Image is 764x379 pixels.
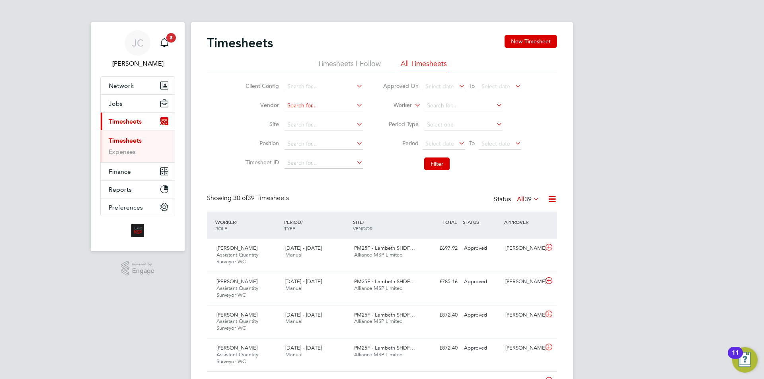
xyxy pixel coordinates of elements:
[101,163,175,180] button: Finance
[419,342,461,355] div: £872.40
[243,121,279,128] label: Site
[121,261,155,276] a: Powered byEngage
[207,194,290,202] div: Showing
[91,22,185,251] nav: Main navigation
[216,251,258,265] span: Assistant Quantity Surveyor WC
[131,224,144,237] img: alliancemsp-logo-retina.png
[442,219,457,225] span: TOTAL
[383,82,419,89] label: Approved On
[285,278,322,285] span: [DATE] - [DATE]
[233,194,289,202] span: 39 Timesheets
[505,35,557,48] button: New Timesheet
[419,275,461,288] div: £785.16
[424,100,503,111] input: Search for...
[216,285,258,298] span: Assistant Quantity Surveyor WC
[216,344,257,351] span: [PERSON_NAME]
[354,318,403,325] span: Alliance MSP Limited
[285,81,363,92] input: Search for...
[132,261,154,268] span: Powered by
[461,275,502,288] div: Approved
[109,137,142,144] a: Timesheets
[216,245,257,251] span: [PERSON_NAME]
[236,219,237,225] span: /
[284,225,295,231] span: TYPE
[732,347,758,373] button: Open Resource Center, 11 new notifications
[285,157,363,169] input: Search for...
[285,251,302,258] span: Manual
[524,195,532,203] span: 39
[419,242,461,255] div: £697.92
[109,186,132,193] span: Reports
[215,225,227,231] span: ROLE
[419,309,461,322] div: £872.40
[100,59,175,68] span: Jodie Canning
[502,242,544,255] div: [PERSON_NAME]
[101,198,175,216] button: Preferences
[461,215,502,229] div: STATUS
[109,148,136,155] a: Expenses
[282,215,351,235] div: PERIOD
[233,194,248,202] span: 30 of
[285,100,363,111] input: Search for...
[363,219,364,225] span: /
[216,318,258,331] span: Assistant Quantity Surveyor WC
[354,344,415,351] span: PM25F - Lambeth SHDF…
[467,81,477,91] span: To
[109,100,123,107] span: Jobs
[354,278,415,285] span: PM25F - Lambeth SHDF…
[467,138,477,148] span: To
[424,157,450,170] button: Filter
[354,285,403,292] span: Alliance MSP Limited
[285,119,363,130] input: Search for...
[424,119,503,130] input: Select one
[243,101,279,109] label: Vendor
[354,245,415,251] span: PM25F - Lambeth SHDF…
[301,219,303,225] span: /
[732,353,739,363] div: 11
[502,342,544,355] div: [PERSON_NAME]
[101,130,175,162] div: Timesheets
[243,140,279,147] label: Position
[101,113,175,130] button: Timesheets
[461,309,502,322] div: Approved
[243,82,279,89] label: Client Config
[285,351,302,358] span: Manual
[216,351,258,365] span: Assistant Quantity Surveyor WC
[351,215,420,235] div: SITE
[383,121,419,128] label: Period Type
[425,83,454,90] span: Select date
[132,38,144,48] span: JC
[502,215,544,229] div: APPROVER
[285,285,302,292] span: Manual
[101,95,175,112] button: Jobs
[461,242,502,255] div: Approved
[101,77,175,94] button: Network
[354,351,403,358] span: Alliance MSP Limited
[156,30,172,56] a: 3
[285,344,322,351] span: [DATE] - [DATE]
[216,278,257,285] span: [PERSON_NAME]
[100,224,175,237] a: Go to home page
[461,342,502,355] div: Approved
[285,138,363,150] input: Search for...
[354,251,403,258] span: Alliance MSP Limited
[481,140,510,147] span: Select date
[100,30,175,68] a: JC[PERSON_NAME]
[109,204,143,211] span: Preferences
[207,35,273,51] h2: Timesheets
[285,318,302,325] span: Manual
[502,275,544,288] div: [PERSON_NAME]
[213,215,282,235] div: WORKER
[318,59,381,73] li: Timesheets I Follow
[353,225,372,231] span: VENDOR
[517,195,540,203] label: All
[376,101,412,109] label: Worker
[285,311,322,318] span: [DATE] - [DATE]
[166,33,176,43] span: 3
[401,59,447,73] li: All Timesheets
[481,83,510,90] span: Select date
[285,245,322,251] span: [DATE] - [DATE]
[243,159,279,166] label: Timesheet ID
[109,82,134,89] span: Network
[502,309,544,322] div: [PERSON_NAME]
